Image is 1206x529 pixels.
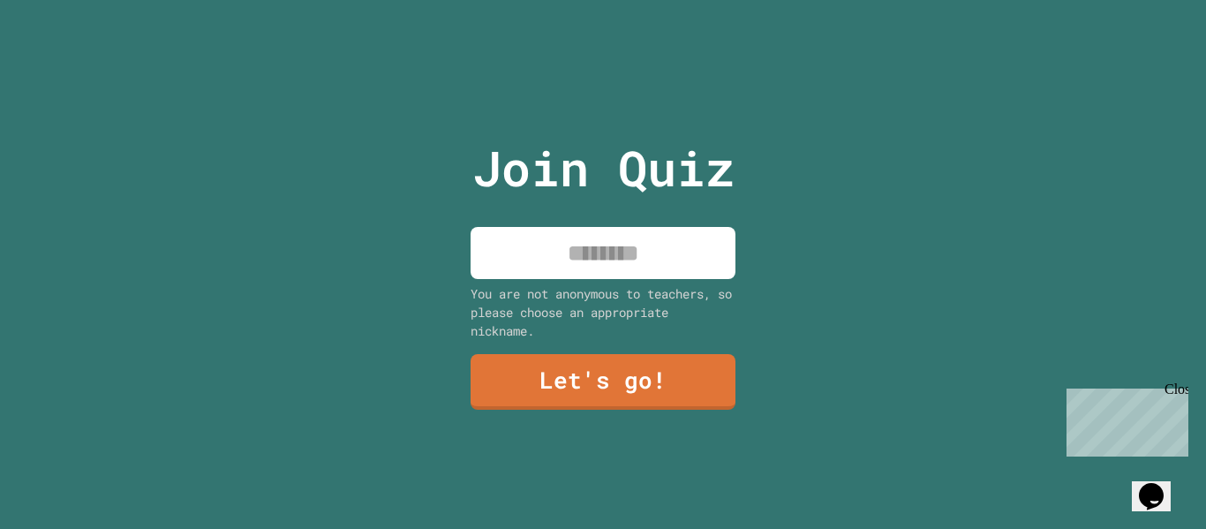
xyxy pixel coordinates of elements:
iframe: chat widget [1132,458,1188,511]
p: Join Quiz [472,132,735,205]
iframe: chat widget [1059,382,1188,457]
a: Let's go! [471,354,735,410]
div: You are not anonymous to teachers, so please choose an appropriate nickname. [471,284,735,340]
div: Chat with us now!Close [7,7,122,112]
